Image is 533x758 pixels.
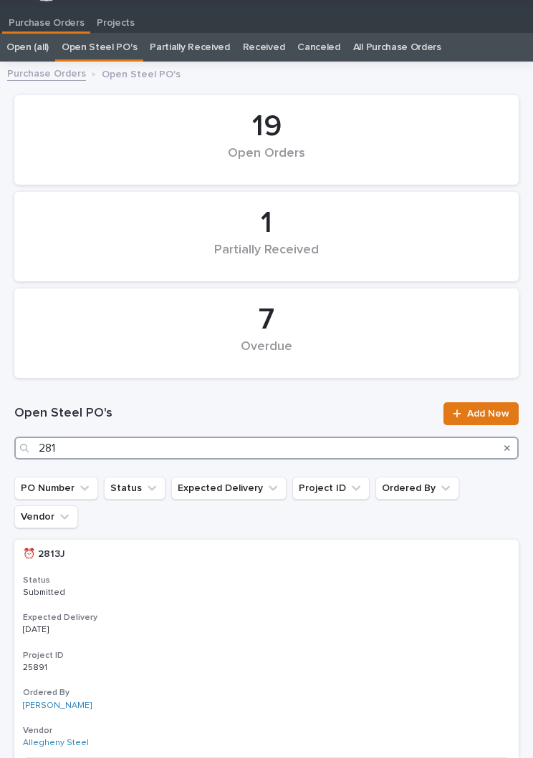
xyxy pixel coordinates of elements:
[90,6,141,34] a: Projects
[102,65,181,81] p: Open Steel PO's
[23,650,510,661] h3: Project ID
[23,625,143,635] p: [DATE]
[23,660,50,673] p: 25891
[7,64,86,81] a: Purchase Orders
[39,243,494,273] div: Partially Received
[9,6,84,29] p: Purchase Orders
[6,33,49,62] a: Open (all)
[171,477,287,500] button: Expected Delivery
[39,146,494,176] div: Open Orders
[292,477,370,500] button: Project ID
[23,701,92,711] a: [PERSON_NAME]
[243,33,285,62] a: Received
[23,545,68,560] p: ⏰ 2813J
[2,6,90,31] a: Purchase Orders
[62,33,137,62] a: Open Steel PO's
[39,302,494,338] div: 7
[375,477,459,500] button: Ordered By
[23,588,143,598] p: Submitted
[23,687,510,699] h3: Ordered By
[39,205,494,241] div: 1
[14,405,435,422] h1: Open Steel PO's
[23,612,510,623] h3: Expected Delivery
[23,575,510,586] h3: Status
[14,437,519,460] input: Search
[39,339,494,369] div: Overdue
[467,409,509,419] span: Add New
[39,109,494,145] div: 19
[23,725,510,737] h3: Vendor
[353,33,441,62] a: All Purchase Orders
[150,33,229,62] a: Partially Received
[23,738,89,748] a: Allegheny Steel
[297,33,340,62] a: Canceled
[14,477,98,500] button: PO Number
[14,505,78,528] button: Vendor
[104,477,165,500] button: Status
[443,402,519,425] a: Add New
[97,6,135,29] p: Projects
